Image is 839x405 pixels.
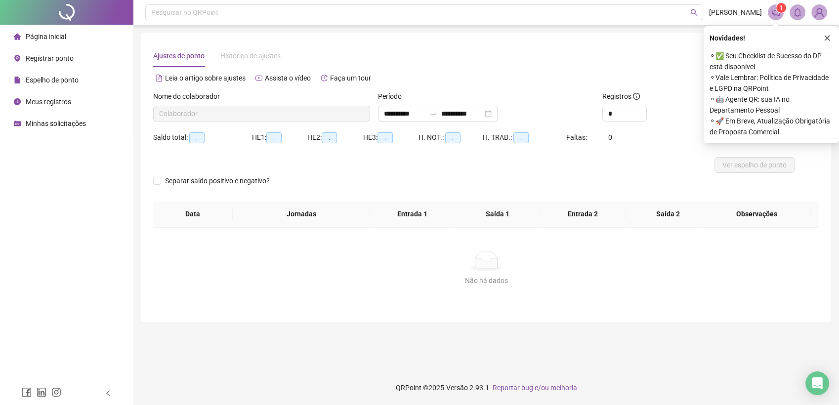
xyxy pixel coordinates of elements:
[602,91,640,102] span: Registros
[370,201,455,228] th: Entrada 1
[709,7,762,18] span: [PERSON_NAME]
[690,9,698,16] span: search
[540,201,625,228] th: Entrada 2
[165,74,246,82] span: Leia o artigo sobre ajustes
[363,132,419,143] div: HE 3:
[133,370,839,405] footer: QRPoint © 2025 - 2.93.1 -
[513,132,529,143] span: --:--
[14,120,21,127] span: schedule
[812,5,827,20] img: 90389
[105,390,112,397] span: left
[710,94,833,116] span: ⚬ 🤖 Agente QR: sua IA no Departamento Pessoal
[265,74,311,82] span: Assista o vídeo
[220,52,281,60] span: Histórico de ajustes
[165,275,807,286] div: Não há dados
[252,132,307,143] div: HE 1:
[780,4,783,11] span: 1
[608,133,612,141] span: 0
[307,132,363,143] div: HE 2:
[189,132,205,143] span: --:--
[824,35,831,41] span: close
[446,384,468,392] span: Versão
[266,132,282,143] span: --:--
[153,132,252,143] div: Saldo total:
[419,132,483,143] div: H. NOT.:
[805,371,829,395] div: Open Intercom Messenger
[322,132,337,143] span: --:--
[483,132,566,143] div: H. TRAB.:
[703,201,811,228] th: Observações
[153,201,233,228] th: Data
[51,387,61,397] span: instagram
[378,132,393,143] span: --:--
[233,201,370,228] th: Jornadas
[626,201,711,228] th: Saída 2
[14,98,21,105] span: clock-circle
[455,201,540,228] th: Saída 1
[771,8,780,17] span: notification
[22,387,32,397] span: facebook
[493,384,577,392] span: Reportar bug e/ou melhoria
[37,387,46,397] span: linkedin
[378,91,408,102] label: Período
[161,175,274,186] span: Separar saldo positivo e negativo?
[710,116,833,137] span: ⚬ 🚀 Em Breve, Atualização Obrigatória de Proposta Comercial
[710,72,833,94] span: ⚬ Vale Lembrar: Política de Privacidade e LGPD na QRPoint
[429,110,437,118] span: to
[330,74,371,82] span: Faça um tour
[26,54,74,62] span: Registrar ponto
[156,75,163,81] span: file-text
[153,52,205,60] span: Ajustes de ponto
[26,76,79,84] span: Espelho de ponto
[153,91,226,102] label: Nome do colaborador
[776,3,786,13] sup: 1
[255,75,262,81] span: youtube
[26,33,66,40] span: Página inicial
[714,157,795,173] button: Ver espelho de ponto
[14,33,21,40] span: home
[710,33,745,43] span: Novidades !
[445,132,461,143] span: --:--
[566,133,588,141] span: Faltas:
[793,8,802,17] span: bell
[633,93,640,100] span: info-circle
[429,110,437,118] span: swap-right
[321,75,328,81] span: history
[710,50,833,72] span: ⚬ ✅ Seu Checklist de Sucesso do DP está disponível
[26,98,71,106] span: Meus registros
[14,77,21,83] span: file
[14,55,21,62] span: environment
[711,208,803,219] span: Observações
[26,120,86,127] span: Minhas solicitações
